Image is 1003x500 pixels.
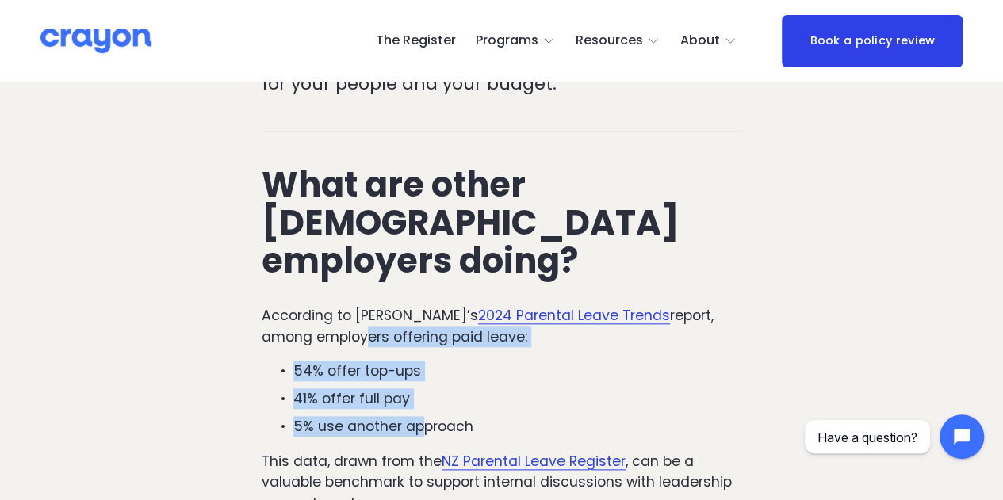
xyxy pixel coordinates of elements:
[262,166,741,281] h2: What are other [DEMOGRAPHIC_DATA] employers doing?
[262,305,741,347] p: According to [PERSON_NAME]’s report, among employers offering paid leave:
[576,29,660,54] a: folder dropdown
[476,29,556,54] a: folder dropdown
[442,452,626,471] a: NZ Parental Leave Register
[680,29,720,52] span: About
[576,29,643,52] span: Resources
[782,15,963,67] a: Book a policy review
[680,29,737,54] a: folder dropdown
[375,29,455,54] a: The Register
[293,388,741,409] p: 41% offer full pay
[478,306,670,325] a: 2024 Parental Leave Trends
[293,416,741,437] p: 5% use another approach
[476,29,538,52] span: Programs
[40,27,151,55] img: Crayon
[293,361,741,381] p: 54% offer top-ups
